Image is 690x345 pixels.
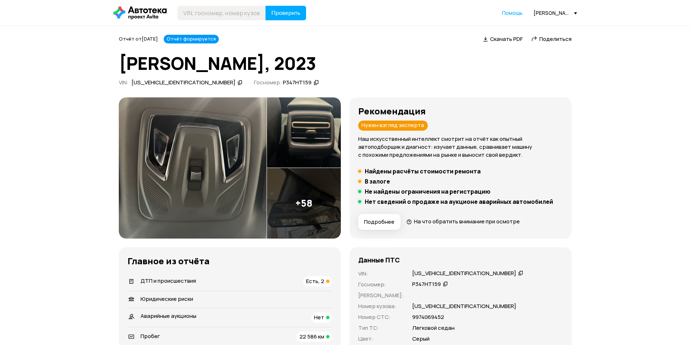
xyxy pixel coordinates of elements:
[358,291,403,299] p: [PERSON_NAME] :
[412,270,516,277] div: [US_VEHICLE_IDENTIFICATION_NUMBER]
[119,54,572,73] h1: [PERSON_NAME], 2023
[531,35,572,43] a: Поделиться
[412,302,516,310] p: [US_VEHICLE_IDENTIFICATION_NUMBER]
[414,218,520,225] span: На что обратить внимание при осмотре
[141,332,160,340] span: Пробег
[300,333,324,340] span: 22 586 км
[283,79,311,87] div: Р347НТ159
[365,178,390,185] h5: В залоге
[314,314,324,321] span: Нет
[490,35,523,43] span: Скачать PDF
[412,313,444,321] p: 9974069452
[502,9,523,16] span: Помощь
[358,121,428,131] div: Нужен взгляд эксперта
[358,281,403,289] p: Госномер :
[358,270,403,278] p: VIN :
[127,256,332,266] h3: Главное из отчёта
[358,335,403,343] p: Цвет :
[502,9,523,17] a: Помощь
[177,6,266,20] input: VIN, госномер, номер кузова
[131,79,235,87] div: [US_VEHICLE_IDENTIFICATION_NUMBER]
[358,302,403,310] p: Номер кузова :
[539,35,572,43] span: Поделиться
[306,277,324,285] span: Есть, 2
[141,312,196,320] span: Аварийные аукционы
[412,324,455,332] p: Легковой седан
[265,6,306,20] button: Проверить
[164,35,219,43] div: Отчёт формируется
[119,35,158,42] span: Отчёт от [DATE]
[406,218,520,225] a: На что обратить внимание при осмотре
[141,277,196,285] span: ДТП и происшествия
[358,256,400,264] h4: Данные ПТС
[534,9,577,16] div: [PERSON_NAME][EMAIL_ADDRESS][DOMAIN_NAME]
[364,218,394,226] span: Подробнее
[483,35,523,43] a: Скачать PDF
[358,106,563,116] h3: Рекомендация
[412,335,430,343] p: Серый
[271,10,300,16] span: Проверить
[119,79,129,86] span: VIN :
[358,313,403,321] p: Номер СТС :
[358,324,403,332] p: Тип ТС :
[358,214,401,230] button: Подробнее
[412,281,441,288] div: Р347НТ159
[254,79,282,86] span: Госномер:
[141,295,193,303] span: Юридические риски
[365,198,553,205] h5: Нет сведений о продаже на аукционе аварийных автомобилей
[358,135,563,159] p: Наш искусственный интеллект смотрит на отчёт как опытный автоподборщик и диагност: изучает данные...
[365,168,481,175] h5: Найдены расчёты стоимости ремонта
[365,188,490,195] h5: Не найдены ограничения на регистрацию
